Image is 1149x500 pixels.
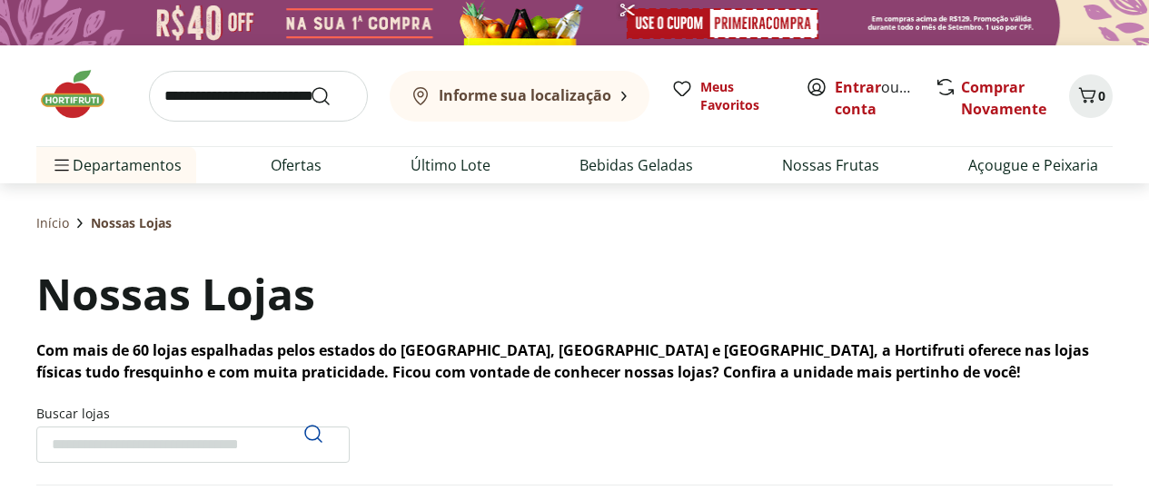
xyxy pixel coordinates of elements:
[390,71,649,122] button: Informe sua localização
[36,405,350,463] label: Buscar lojas
[36,214,69,232] a: Início
[91,214,172,232] span: Nossas Lojas
[700,78,784,114] span: Meus Favoritos
[671,78,784,114] a: Meus Favoritos
[968,154,1098,176] a: Açougue e Peixaria
[292,412,335,456] button: Pesquisar
[36,263,315,325] h1: Nossas Lojas
[579,154,693,176] a: Bebidas Geladas
[51,143,73,187] button: Menu
[961,77,1046,119] a: Comprar Novamente
[835,76,916,120] span: ou
[51,143,182,187] span: Departamentos
[835,77,881,97] a: Entrar
[271,154,322,176] a: Ofertas
[1069,74,1113,118] button: Carrinho
[36,67,127,122] img: Hortifruti
[149,71,368,122] input: search
[411,154,490,176] a: Último Lote
[36,339,1113,383] p: Com mais de 60 lojas espalhadas pelos estados do [GEOGRAPHIC_DATA], [GEOGRAPHIC_DATA] e [GEOGRAPH...
[782,154,879,176] a: Nossas Frutas
[1098,87,1105,104] span: 0
[835,77,935,119] a: Criar conta
[36,426,350,463] input: Buscar lojasPesquisar
[439,85,611,105] b: Informe sua localização
[310,85,353,107] button: Submit Search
